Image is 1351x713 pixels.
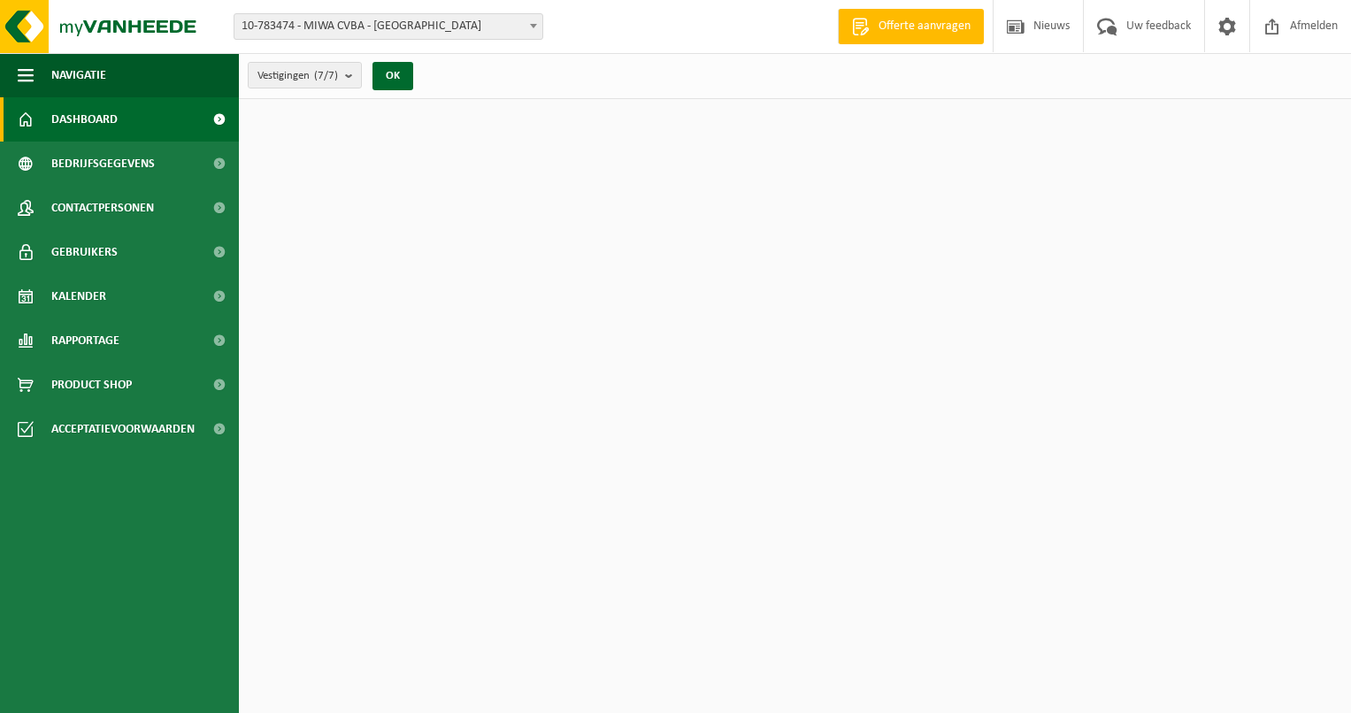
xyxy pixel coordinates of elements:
[234,13,543,40] span: 10-783474 - MIWA CVBA - SINT-NIKLAAS
[874,18,975,35] span: Offerte aanvragen
[51,186,154,230] span: Contactpersonen
[372,62,413,90] button: OK
[51,363,132,407] span: Product Shop
[51,274,106,318] span: Kalender
[234,14,542,39] span: 10-783474 - MIWA CVBA - SINT-NIKLAAS
[51,230,118,274] span: Gebruikers
[248,62,362,88] button: Vestigingen(7/7)
[51,97,118,142] span: Dashboard
[51,318,119,363] span: Rapportage
[51,142,155,186] span: Bedrijfsgegevens
[51,407,195,451] span: Acceptatievoorwaarden
[314,70,338,81] count: (7/7)
[257,63,338,89] span: Vestigingen
[51,53,106,97] span: Navigatie
[838,9,984,44] a: Offerte aanvragen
